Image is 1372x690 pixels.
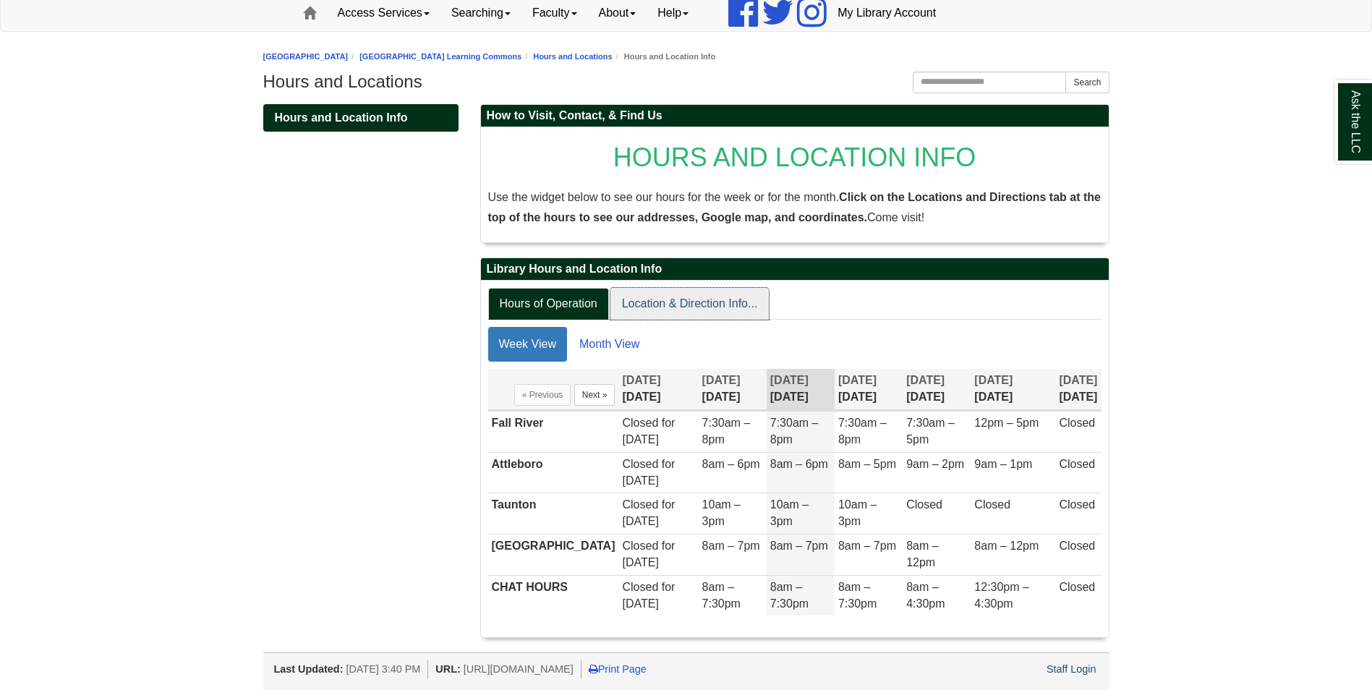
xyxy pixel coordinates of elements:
[906,458,964,470] span: 9am – 2pm
[622,498,658,511] span: Closed
[906,498,942,511] span: Closed
[488,534,619,576] td: [GEOGRAPHIC_DATA]
[903,369,971,410] th: [DATE]
[346,663,420,675] span: [DATE] 3:40 PM
[974,458,1032,470] span: 9am – 1pm
[263,104,459,132] div: Guide Pages
[613,142,976,172] span: HOURS AND LOCATION INFO
[622,581,675,610] span: for [DATE]
[770,458,828,470] span: 8am – 6pm
[1059,374,1097,386] span: [DATE]
[464,663,574,675] span: [URL][DOMAIN_NAME]
[702,498,741,527] span: 10am – 3pm
[1059,498,1095,511] span: Closed
[481,258,1109,281] h2: Library Hours and Location Info
[359,52,521,61] a: [GEOGRAPHIC_DATA] Learning Commons
[622,540,675,568] span: for [DATE]
[702,581,741,610] span: 8am – 7:30pm
[1059,458,1095,470] span: Closed
[622,374,660,386] span: [DATE]
[974,374,1013,386] span: [DATE]
[263,104,459,132] a: Hours and Location Info
[488,327,567,362] a: Week View
[1065,72,1109,93] button: Search
[589,664,598,674] i: Print Page
[1047,663,1096,675] a: Staff Login
[618,369,698,410] th: [DATE]
[1059,581,1095,593] span: Closed
[274,663,344,675] span: Last Updated:
[488,493,619,534] td: Taunton
[488,191,1101,223] strong: Click on the Locations and Directions tab at the top of the hours to see our addresses, Google ma...
[622,417,675,446] span: for [DATE]
[622,540,658,552] span: Closed
[488,575,619,616] td: CHAT HOURS
[974,540,1039,552] span: 8am – 12pm
[574,384,615,406] button: Next »
[702,417,751,446] span: 7:30am – 8pm
[1055,369,1101,410] th: [DATE]
[622,417,658,429] span: Closed
[838,498,877,527] span: 10am – 3pm
[610,288,770,320] a: Location & Direction Info...
[622,581,658,593] span: Closed
[702,374,741,386] span: [DATE]
[906,540,938,568] span: 8am – 12pm
[263,52,349,61] a: [GEOGRAPHIC_DATA]
[702,540,760,552] span: 8am – 7pm
[488,452,619,493] td: Attleboro
[770,498,809,527] span: 10am – 3pm
[838,458,896,470] span: 8am – 5pm
[971,369,1055,410] th: [DATE]
[835,369,903,410] th: [DATE]
[770,374,809,386] span: [DATE]
[699,369,767,410] th: [DATE]
[622,458,658,470] span: Closed
[481,105,1109,127] h2: How to Visit, Contact, & Find Us
[702,458,760,470] span: 8am – 6pm
[622,458,675,487] span: for [DATE]
[488,412,619,453] td: Fall River
[838,374,877,386] span: [DATE]
[488,288,609,320] a: Hours of Operation
[533,52,612,61] a: Hours and Locations
[770,417,819,446] span: 7:30am – 8pm
[613,50,716,64] li: Hours and Location Info
[275,111,408,124] span: Hours and Location Info
[770,540,828,552] span: 8am – 7pm
[589,663,647,675] a: Print Page
[974,417,1039,429] span: 12pm – 5pm
[263,72,1109,92] h1: Hours and Locations
[838,540,896,552] span: 8am – 7pm
[1059,417,1095,429] span: Closed
[974,581,1029,610] span: 12:30pm – 4:30pm
[838,417,887,446] span: 7:30am – 8pm
[488,191,1101,223] span: Use the widget below to see our hours for the week or for the month. Come visit!
[906,374,945,386] span: [DATE]
[838,581,877,610] span: 8am – 7:30pm
[906,417,955,446] span: 7:30am – 5pm
[263,50,1109,64] nav: breadcrumb
[435,663,460,675] span: URL:
[906,581,945,610] span: 8am – 4:30pm
[767,369,835,410] th: [DATE]
[770,581,809,610] span: 8am – 7:30pm
[974,498,1010,511] span: Closed
[1059,540,1095,552] span: Closed
[514,384,571,406] button: « Previous
[568,327,650,362] a: Month View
